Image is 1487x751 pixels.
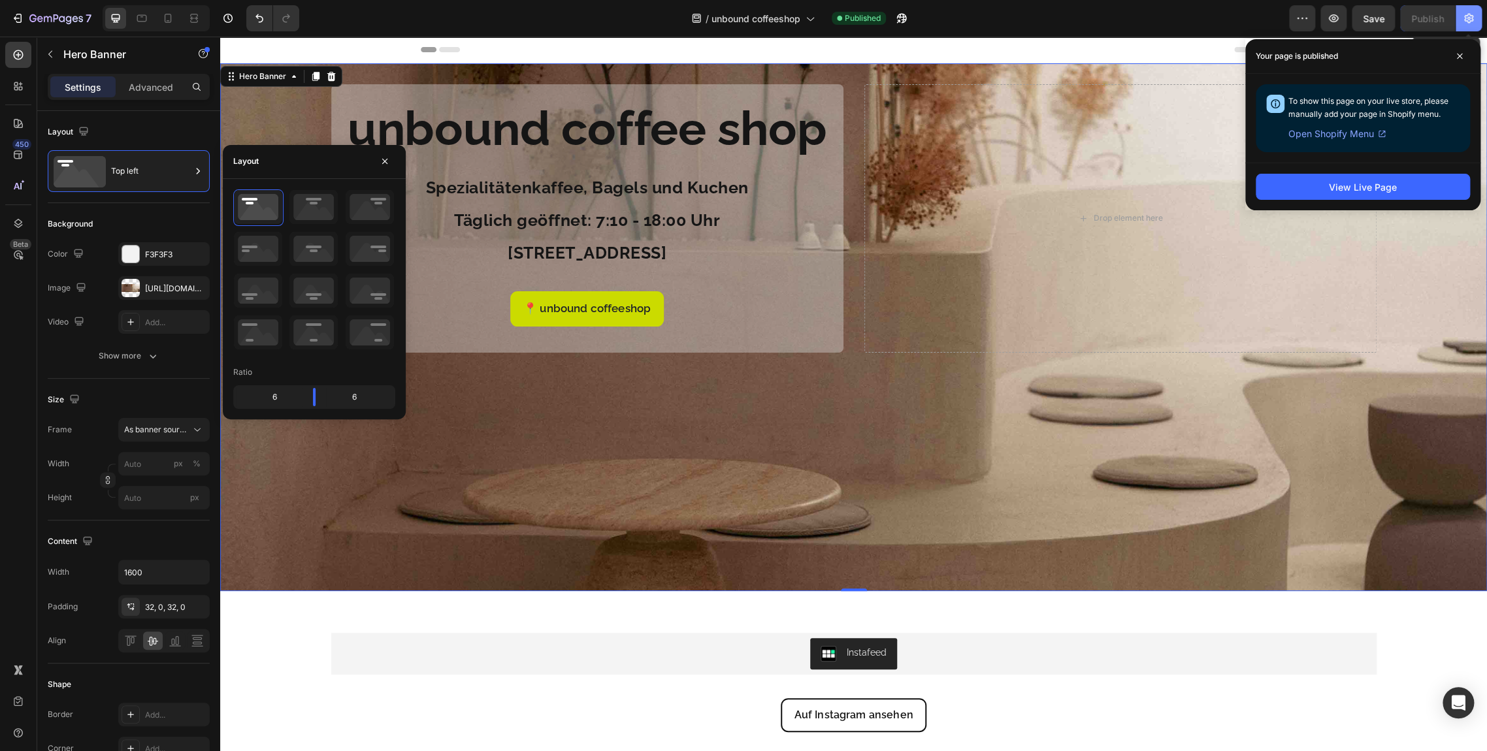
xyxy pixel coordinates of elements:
div: F3F3F3 [145,249,206,261]
div: View Live Page [1329,180,1397,194]
button: % [171,456,186,471]
div: Layout [233,155,259,167]
input: px% [118,452,210,475]
div: Width [48,566,69,578]
a: Auf Instagram ansehen [561,662,706,695]
button: 7 [5,5,97,31]
div: 32, 0, 32, 0 [145,601,206,613]
iframe: Design area [220,37,1487,751]
div: Layout [48,123,91,141]
div: Padding [48,601,78,613]
span: Published [845,12,881,24]
div: Video [48,313,87,331]
a: 📍 unbound coffeeshop [290,255,444,290]
div: Align [48,635,66,647]
div: Instafeed [627,609,666,623]
div: Hero Banner [16,34,69,46]
button: As banner source [118,418,210,441]
span: Save [1363,13,1384,24]
div: px [174,458,183,470]
div: Publish [1411,12,1444,25]
span: Open Shopify Menu [1288,126,1374,142]
div: Open Intercom Messenger [1443,687,1474,718]
label: Width [48,458,69,470]
div: % [193,458,201,470]
p: Auf Instagram ansehen [574,671,693,686]
div: [URL][DOMAIN_NAME] [145,283,206,295]
div: Shape [48,679,71,690]
p: Hero Banner [63,46,174,62]
div: Image [48,280,89,297]
div: Add... [145,709,206,721]
p: 📍 unbound coffeeshop [303,264,431,280]
div: Drop element here [874,176,943,187]
span: To show this page on your live store, please manually add your page in Shopify menu. [1288,96,1448,119]
p: Settings [65,80,101,94]
div: Top left [111,156,191,186]
button: px [189,456,204,471]
input: Auto [119,560,209,584]
button: Instafeed [590,601,677,633]
span: / [706,12,709,25]
div: Size [48,391,82,409]
div: Ratio [233,366,252,378]
span: unbound coffeeshop [711,12,800,25]
label: Frame [48,424,72,436]
div: 6 [326,388,393,406]
span: px [190,492,199,502]
div: Beta [10,239,31,249]
div: 450 [12,139,31,150]
div: Color [48,246,86,263]
img: instafeed.png [600,609,616,625]
span: As banner source [124,424,188,436]
input: px [118,486,210,509]
label: Height [48,492,72,503]
p: Advanced [129,80,173,94]
div: Show more [99,349,159,362]
div: Add... [145,317,206,328]
p: Your page is published [1256,50,1338,63]
button: Show more [48,344,210,368]
div: Background [48,218,93,230]
div: 6 [236,388,302,406]
button: Publish [1400,5,1455,31]
button: View Live Page [1256,174,1470,200]
button: Save [1352,5,1395,31]
div: Content [48,533,95,551]
div: Border [48,709,73,720]
div: Undo/Redo [246,5,299,31]
p: 7 [86,10,91,26]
